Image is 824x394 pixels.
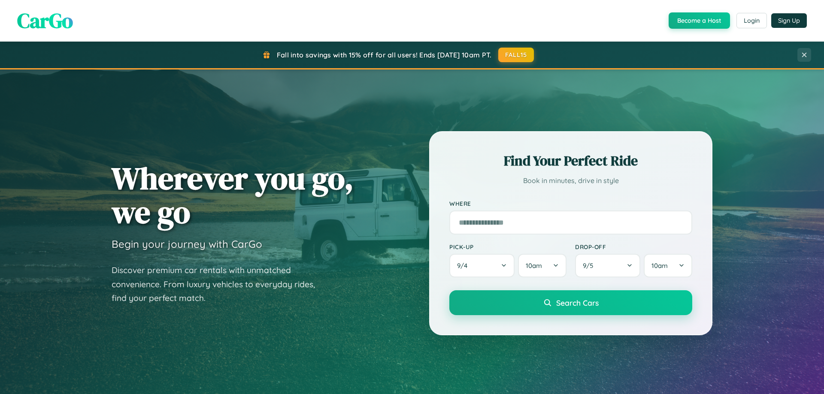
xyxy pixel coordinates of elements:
[583,262,597,270] span: 9 / 5
[669,12,730,29] button: Become a Host
[112,263,326,305] p: Discover premium car rentals with unmatched convenience. From luxury vehicles to everyday rides, ...
[518,254,566,277] button: 10am
[449,290,692,315] button: Search Cars
[575,243,692,250] label: Drop-off
[651,262,668,270] span: 10am
[736,13,767,28] button: Login
[449,151,692,170] h2: Find Your Perfect Ride
[449,254,515,277] button: 9/4
[277,51,492,59] span: Fall into savings with 15% off for all users! Ends [DATE] 10am PT.
[575,254,640,277] button: 9/5
[498,48,534,62] button: FALL15
[556,298,599,307] span: Search Cars
[449,243,566,250] label: Pick-up
[449,200,692,207] label: Where
[112,161,354,229] h1: Wherever you go, we go
[771,13,807,28] button: Sign Up
[644,254,692,277] button: 10am
[526,262,542,270] span: 10am
[112,238,262,250] h3: Begin your journey with CarGo
[17,6,73,35] span: CarGo
[449,174,692,187] p: Book in minutes, drive in style
[457,262,472,270] span: 9 / 4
